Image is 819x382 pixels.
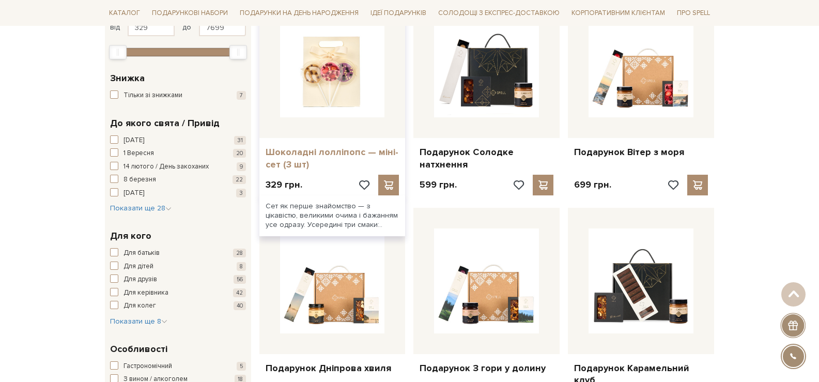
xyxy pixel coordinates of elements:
a: Корпоративним клієнтам [567,5,669,21]
span: 8 березня [123,175,156,185]
div: Max [229,45,247,59]
button: Показати ще 28 [110,203,172,213]
button: Показати ще 8 [110,316,167,327]
span: 3 [236,189,246,197]
span: Особливості [110,342,167,356]
div: Min [109,45,127,59]
span: Для колег [123,301,156,311]
span: 7 [237,91,246,100]
button: Для колег 40 [110,301,246,311]
span: Для кого [110,229,151,243]
span: до [182,23,191,32]
button: Для керівника 42 [110,288,246,298]
a: Солодощі з експрес-доставкою [434,4,564,22]
span: 14 лютого / День закоханих [123,162,209,172]
span: Знижка [110,71,145,85]
a: Подарунок Вітер з моря [574,146,708,158]
a: Шоколадні лолліпопс — міні-сет (3 шт) [266,146,399,171]
span: Для дітей [123,262,153,272]
span: Для керівника [123,288,168,298]
span: 42 [233,288,246,297]
span: До якого свята / Привід [110,116,220,130]
span: Гастрономічний [123,361,172,372]
button: [DATE] 3 [110,188,246,198]
button: 8 березня 22 [110,175,246,185]
button: 14 лютого / День закоханих 9 [110,162,246,172]
a: Ідеї подарунків [366,5,430,21]
button: Для друзів 56 [110,274,246,285]
input: Ціна [199,19,246,36]
span: 22 [233,175,246,184]
span: 28 [233,249,246,257]
button: Тільки зі знижками 7 [110,90,246,101]
span: 8 [237,262,246,271]
span: 20 [233,149,246,158]
span: [DATE] [123,135,144,146]
p: 329 грн. [266,179,302,191]
a: Подарункові набори [148,5,232,21]
input: Ціна [128,19,175,36]
a: Подарунки на День народження [236,5,363,21]
button: Для дітей 8 [110,262,246,272]
span: Тільки зі знижками [123,90,182,101]
button: [DATE] 31 [110,135,246,146]
span: Для друзів [123,274,157,285]
p: 599 грн. [420,179,457,191]
span: 40 [234,301,246,310]
button: 1 Вересня 20 [110,148,246,159]
button: Гастрономічний 5 [110,361,246,372]
a: Про Spell [673,5,714,21]
span: Показати ще 28 [110,204,172,212]
a: Каталог [105,5,144,21]
a: Подарунок З гори у долину [420,362,553,374]
span: 31 [234,136,246,145]
span: 56 [234,275,246,284]
span: [DATE] [123,188,144,198]
span: від [110,23,120,32]
a: Подарунок Дніпрова хвиля [266,362,399,374]
a: Подарунок Солодке натхнення [420,146,553,171]
span: Для батьків [123,248,160,258]
span: 9 [237,162,246,171]
p: 699 грн. [574,179,611,191]
span: 1 Вересня [123,148,154,159]
div: Сет як перше знайомство — з цікавістю, великими очима і бажанням усе одразу. Усередині три смаки:.. [259,195,406,236]
span: 5 [237,362,246,371]
button: Для батьків 28 [110,248,246,258]
span: Показати ще 8 [110,317,167,326]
